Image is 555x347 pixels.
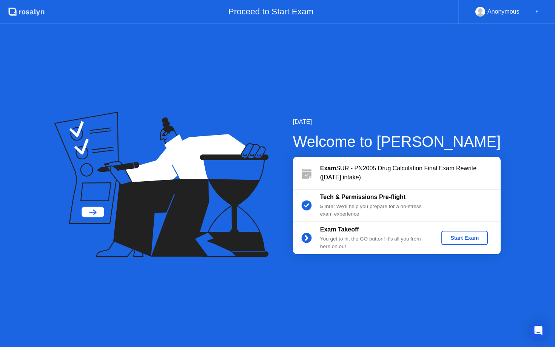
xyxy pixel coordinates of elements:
[529,321,547,339] div: Open Intercom Messenger
[320,164,501,182] div: SUR - PN2005 Drug Calculation Final Exam Rewrite ([DATE] intake)
[320,204,334,209] b: 5 min
[487,7,520,17] div: Anonymous
[535,7,539,17] div: ▼
[293,130,501,153] div: Welcome to [PERSON_NAME]
[320,203,429,218] div: : We’ll help you prepare for a no-stress exam experience
[320,165,336,171] b: Exam
[441,231,488,245] button: Start Exam
[320,235,429,251] div: You get to hit the GO button! It’s all you from here on out
[320,194,405,200] b: Tech & Permissions Pre-flight
[293,117,501,126] div: [DATE]
[320,226,359,233] b: Exam Takeoff
[444,235,485,241] div: Start Exam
